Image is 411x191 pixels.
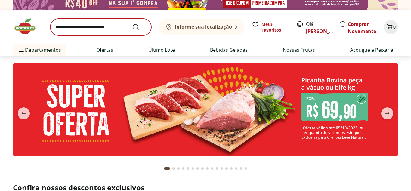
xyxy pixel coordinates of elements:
[210,46,248,54] a: Bebidas Geladas
[229,161,234,176] button: Go to page 14 from fs-carousel
[171,161,176,176] button: Go to page 2 from fs-carousel
[148,46,175,54] a: Último Lote
[210,161,215,176] button: Go to page 10 from fs-carousel
[13,17,43,35] img: Hortifruti
[18,43,25,57] button: Menu
[350,46,393,54] a: Açougue e Peixaria
[186,161,190,176] button: Go to page 5 from fs-carousel
[252,21,289,33] a: Meus Favoritos
[195,161,200,176] button: Go to page 7 from fs-carousel
[376,107,398,119] button: next
[96,46,113,54] a: Ofertas
[200,161,205,176] button: Go to page 8 from fs-carousel
[132,23,147,31] button: Submit Search
[205,161,210,176] button: Go to page 9 from fs-carousel
[215,161,219,176] button: Go to page 11 from fs-carousel
[13,63,398,156] img: super oferta
[190,161,195,176] button: Go to page 6 from fs-carousel
[159,19,245,35] button: Informe sua localização
[306,28,345,35] a: [PERSON_NAME]
[283,46,315,54] a: Nossas Frutas
[175,23,232,30] b: Informe sua localização
[13,107,35,119] button: previous
[163,161,171,176] button: Current page from fs-carousel
[50,19,151,35] input: search
[243,161,248,176] button: Go to page 17 from fs-carousel
[384,20,398,34] button: Carrinho
[224,161,229,176] button: Go to page 13 from fs-carousel
[348,21,376,35] a: Comprar Novamente
[239,161,243,176] button: Go to page 16 from fs-carousel
[393,24,396,30] span: 0
[261,21,289,33] span: Meus Favoritos
[219,161,224,176] button: Go to page 12 from fs-carousel
[306,20,333,35] span: Olá,
[18,43,61,57] span: Departamentos
[234,161,239,176] button: Go to page 15 from fs-carousel
[181,161,186,176] button: Go to page 4 from fs-carousel
[176,161,181,176] button: Go to page 3 from fs-carousel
